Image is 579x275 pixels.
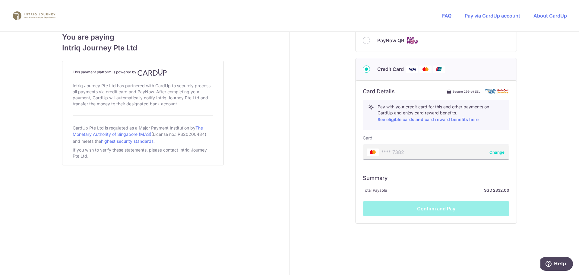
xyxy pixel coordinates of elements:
span: Credit Card [377,66,404,73]
img: Union Pay [433,66,445,73]
span: Intriq Journey Pte Ltd [62,43,224,53]
strong: SGD 2332.00 [390,187,509,194]
a: highest security standards [101,139,153,144]
h6: Card Details [363,88,395,95]
a: FAQ [442,13,451,19]
span: Secure 256-bit SSL [453,89,480,94]
iframe: Opens a widget where you can find more information [540,257,573,272]
span: Total Payable [363,187,387,194]
button: Change [489,149,505,155]
a: See eligible cards and card reward benefits here [378,117,479,122]
label: Card [363,135,372,141]
div: Credit Card Visa Mastercard Union Pay [363,66,509,73]
img: Visa [406,66,418,73]
img: CardUp [138,69,167,76]
div: CardUp Pte Ltd is regulated as a Major Payment Institution by (License no.: PS20200484) and meets... [73,123,213,146]
p: Pay with your credit card for this and other payments on CardUp and enjoy card reward benefits. [378,104,504,123]
a: Pay via CardUp account [465,13,520,19]
span: You are paying [62,32,224,43]
img: Cards logo [407,37,419,44]
a: About CardUp [533,13,567,19]
div: If you wish to verify these statements, please contact Intriq Journey Pte Ltd. [73,146,213,160]
h6: Summary [363,174,509,182]
img: Mastercard [419,66,432,73]
img: card secure [485,89,509,94]
div: PayNow QR Cards logo [363,37,509,44]
h4: This payment platform is powered by [73,69,213,76]
div: Intriq Journey Pte Ltd has partnered with CardUp to securely process all payments via credit card... [73,82,213,108]
span: PayNow QR [377,37,404,44]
